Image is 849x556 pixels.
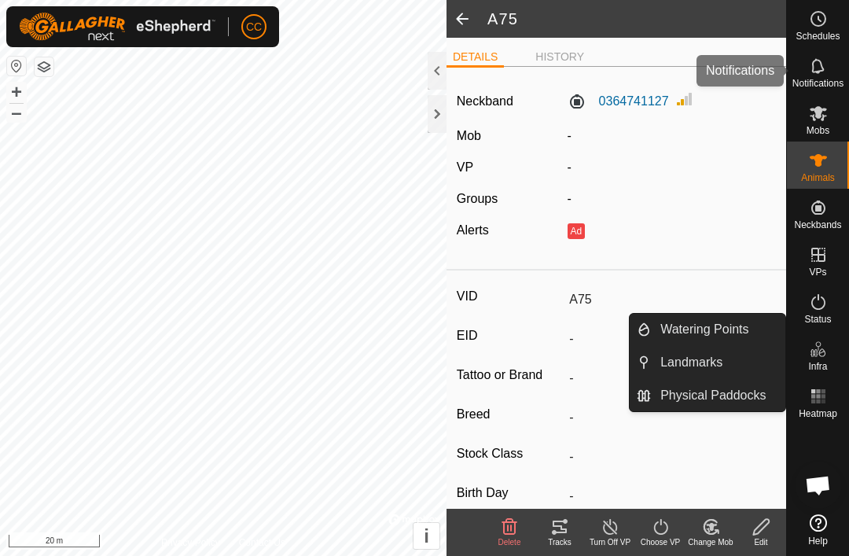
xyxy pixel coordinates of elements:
[794,220,841,230] span: Neckbands
[457,160,473,174] label: VP
[413,523,439,549] button: i
[630,347,785,378] li: Landmarks
[35,57,53,76] button: Map Layers
[799,409,837,418] span: Heatmap
[660,320,748,339] span: Watering Points
[685,536,736,548] div: Change Mob
[561,190,783,208] div: -
[457,326,563,346] label: EID
[651,380,785,411] a: Physical Paddocks
[246,19,262,35] span: CC
[651,347,785,378] a: Landmarks
[457,483,563,503] label: Birth Day
[457,286,563,307] label: VID
[19,13,215,41] img: Gallagher Logo
[807,126,829,135] span: Mobs
[809,267,826,277] span: VPs
[447,49,504,68] li: DETAILS
[808,362,827,371] span: Infra
[795,462,842,509] div: Open chat
[457,365,563,385] label: Tattoo or Brand
[457,92,513,111] label: Neckband
[660,353,722,372] span: Landmarks
[801,173,835,182] span: Animals
[736,536,786,548] div: Edit
[660,386,766,405] span: Physical Paddocks
[792,79,843,88] span: Notifications
[630,380,785,411] li: Physical Paddocks
[457,223,489,237] label: Alerts
[7,103,26,122] button: –
[568,129,572,142] span: -
[7,57,26,75] button: Reset Map
[630,314,785,345] li: Watering Points
[457,404,563,425] label: Breed
[568,160,572,174] app-display-virtual-paddock-transition: -
[804,315,831,324] span: Status
[424,525,429,547] span: i
[787,508,849,552] a: Help
[239,536,285,550] a: Contact Us
[457,129,481,142] label: Mob
[568,223,585,239] button: Ad
[535,536,585,548] div: Tracks
[161,536,220,550] a: Privacy Policy
[635,536,685,548] div: Choose VP
[498,538,521,547] span: Delete
[457,444,563,464] label: Stock Class
[675,90,694,109] img: Signal strength
[457,192,498,205] label: Groups
[7,83,26,101] button: +
[568,92,669,111] label: 0364741127
[487,9,786,28] h2: A75
[529,49,590,65] li: HISTORY
[808,536,828,546] span: Help
[651,314,785,345] a: Watering Points
[585,536,635,548] div: Turn Off VP
[796,31,840,41] span: Schedules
